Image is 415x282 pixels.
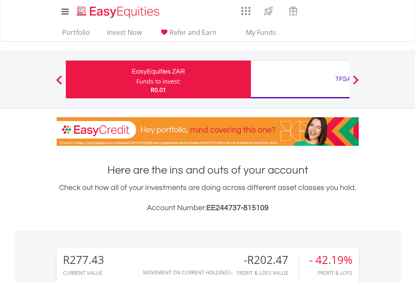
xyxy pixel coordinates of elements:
a: Portfolio [59,28,93,41]
a: AppsGrid [236,2,256,16]
div: - 42.19% [309,254,352,266]
div: Movement on Current Holdings: [143,270,232,275]
img: grid-menu-icon.svg [241,6,251,16]
span: My Funds [234,27,289,38]
img: thrive-v2.svg [261,4,275,18]
a: FAQ's and Support [327,2,348,19]
div: Check out how all of your investments are doing across different asset classes you hold. [57,182,359,214]
a: Vouchers [281,2,305,18]
a: Refer and Earn [156,28,220,41]
span: EE244737-815109 [206,204,269,212]
a: Notifications [305,2,327,19]
div: CURRENT VALUE [63,270,104,276]
div: -R202.47 [237,254,299,266]
button: Next [347,79,364,88]
a: Invest Now [104,28,145,41]
span: Refer and Earn [170,28,217,37]
div: EasyEquities ZAR [71,66,246,77]
a: My Profile [348,2,370,21]
button: Previous [51,79,68,88]
div: Profit & Loss Value [237,270,299,276]
span: R0.01 [151,86,166,94]
h3: Account Number: [57,202,359,214]
div: R277.43 [63,254,104,266]
div: Profit & Loss [309,270,352,276]
img: vouchers-v2.svg [286,4,300,18]
h1: Here are the ins and outs of your account [57,163,359,178]
a: Home page [73,2,163,19]
img: EasyCredit Promotion Banner [57,117,359,146]
div: Funds to invest: [136,77,181,86]
img: EasyEquities_Logo.png [75,5,163,19]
